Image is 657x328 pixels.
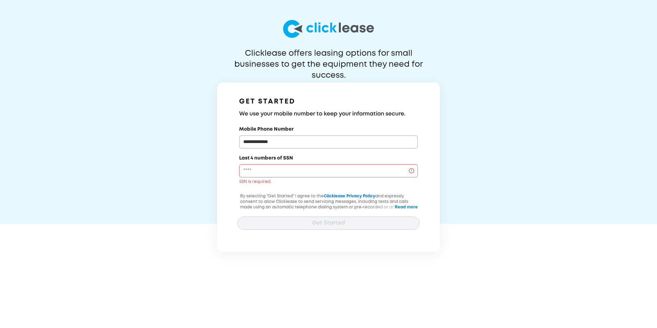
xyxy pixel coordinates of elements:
[237,194,420,227] p: By selecting "Get Started" I agree to the and expressly consent to allow Clicklease to send servi...
[239,110,418,118] h3: We use your mobile number to keep your information secure.
[239,155,293,162] label: Last 4 numbers of SSN
[239,126,294,133] label: Mobile Phone Number
[283,20,374,38] img: logo-larg
[324,194,375,198] a: Clicklease Privacy Policy
[237,217,420,230] button: Get Started
[239,96,418,107] h1: GET STARTED
[239,179,418,185] div: SSN is required.
[218,48,439,70] p: Clicklease offers leasing options for small businesses to get the equipment they need for success.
